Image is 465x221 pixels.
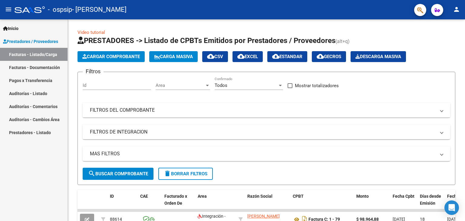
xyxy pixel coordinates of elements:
span: Monto [356,194,369,199]
span: Inicio [3,25,18,32]
mat-icon: delete [164,170,171,177]
button: EXCEL [232,51,263,62]
span: [PERSON_NAME] [247,214,280,219]
button: Buscar Comprobante [83,168,153,180]
button: CSV [202,51,228,62]
mat-expansion-panel-header: MAS FILTROS [83,147,450,161]
span: - ospsip [48,3,72,16]
datatable-header-cell: Días desde Emisión [417,190,445,216]
span: Cargar Comprobante [82,54,140,59]
mat-icon: search [88,170,95,177]
button: Gecros [312,51,346,62]
mat-icon: cloud_download [237,53,245,60]
span: Fecha Cpbt [393,194,414,199]
span: Todos [215,83,227,88]
a: Video tutorial [77,30,105,35]
span: Razón Social [247,194,272,199]
datatable-header-cell: ID [107,190,138,216]
span: - [PERSON_NAME] [72,3,127,16]
span: Estandar [272,54,302,59]
app-download-masive: Descarga masiva de comprobantes (adjuntos) [351,51,406,62]
mat-icon: menu [5,6,12,13]
span: ID [110,194,114,199]
mat-panel-title: FILTROS DEL COMPROBANTE [90,107,436,114]
span: CPBT [293,194,304,199]
span: Carga Masiva [154,54,193,59]
span: Descarga Masiva [355,54,401,59]
span: Buscar Comprobante [88,171,148,176]
div: Open Intercom Messenger [444,200,459,215]
span: Area [156,83,205,88]
span: Prestadores / Proveedores [3,38,58,45]
mat-expansion-panel-header: FILTROS DE INTEGRACION [83,125,450,139]
datatable-header-cell: Facturado x Orden De [162,190,195,216]
span: Mostrar totalizadores [295,82,339,89]
button: Estandar [267,51,307,62]
span: Area [198,194,207,199]
datatable-header-cell: CAE [138,190,162,216]
button: Descarga Masiva [351,51,406,62]
span: Fecha Recibido [447,194,464,206]
button: Cargar Comprobante [77,51,145,62]
span: Días desde Emisión [420,194,441,206]
span: Borrar Filtros [164,171,207,176]
span: Facturado x Orden De [164,194,187,206]
span: PRESTADORES -> Listado de CPBTs Emitidos por Prestadores / Proveedores [77,36,335,45]
button: Carga Masiva [149,51,198,62]
datatable-header-cell: Fecha Cpbt [390,190,417,216]
mat-icon: cloud_download [317,53,324,60]
button: Borrar Filtros [158,168,213,180]
datatable-header-cell: CPBT [290,190,354,216]
datatable-header-cell: Monto [354,190,390,216]
span: CSV [207,54,223,59]
span: Gecros [317,54,341,59]
span: (alt+q) [335,38,350,44]
mat-panel-title: MAS FILTROS [90,150,436,157]
mat-icon: person [453,6,460,13]
span: CAE [140,194,148,199]
mat-icon: cloud_download [207,53,214,60]
span: EXCEL [237,54,258,59]
datatable-header-cell: Razón Social [245,190,290,216]
mat-panel-title: FILTROS DE INTEGRACION [90,129,436,135]
h3: Filtros [83,67,104,76]
datatable-header-cell: Area [195,190,236,216]
mat-expansion-panel-header: FILTROS DEL COMPROBANTE [83,103,450,117]
mat-icon: cloud_download [272,53,279,60]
